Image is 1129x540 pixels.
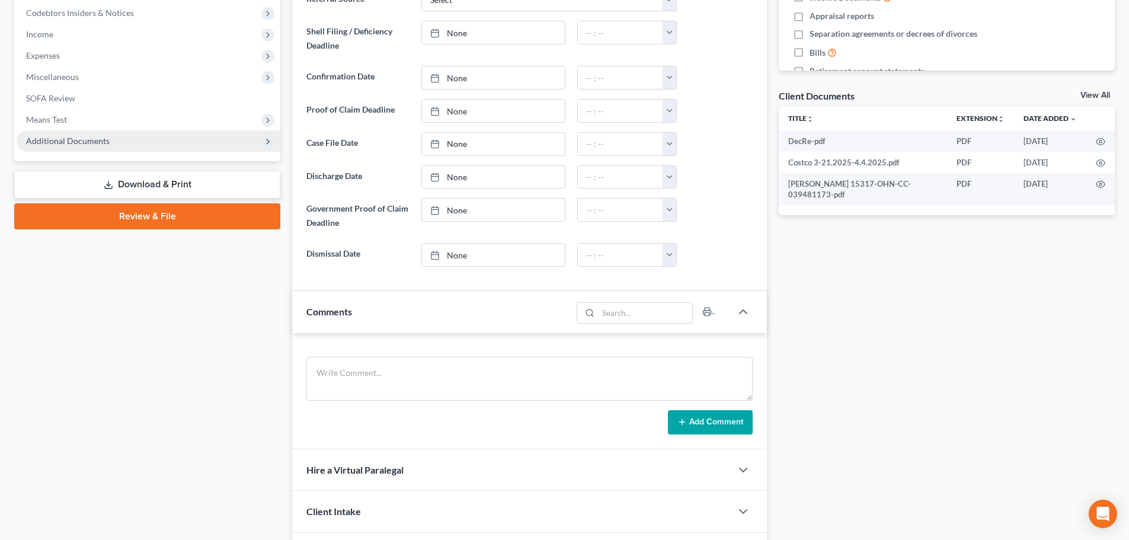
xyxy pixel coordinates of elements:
[807,116,814,123] i: unfold_more
[810,10,874,22] span: Appraisal reports
[26,136,110,146] span: Additional Documents
[422,244,565,266] a: None
[300,99,415,123] label: Proof of Claim Deadline
[779,90,855,102] div: Client Documents
[1024,114,1077,123] a: Date Added expand_more
[1070,116,1077,123] i: expand_more
[422,199,565,221] a: None
[300,165,415,189] label: Discharge Date
[668,410,753,435] button: Add Comment
[1014,130,1086,152] td: [DATE]
[947,173,1014,206] td: PDF
[300,132,415,156] label: Case File Date
[26,72,79,82] span: Miscellaneous
[788,114,814,123] a: Titleunfold_more
[947,152,1014,173] td: PDF
[947,130,1014,152] td: PDF
[810,47,826,59] span: Bills
[306,506,361,517] span: Client Intake
[26,50,60,60] span: Expenses
[779,130,947,152] td: DecRe-pdf
[997,116,1005,123] i: unfold_more
[422,166,565,188] a: None
[14,171,280,199] a: Download & Print
[1089,500,1117,528] div: Open Intercom Messenger
[599,303,693,323] input: Search...
[14,203,280,229] a: Review & File
[779,173,947,206] td: [PERSON_NAME] 15317-OHN-CC-039481173-pdf
[578,21,663,44] input: -- : --
[578,66,663,89] input: -- : --
[810,65,925,77] span: Retirement account statements
[26,93,75,103] span: SOFA Review
[422,100,565,122] a: None
[306,306,352,317] span: Comments
[26,29,53,39] span: Income
[578,199,663,221] input: -- : --
[957,114,1005,123] a: Extensionunfold_more
[1014,173,1086,206] td: [DATE]
[300,66,415,90] label: Confirmation Date
[26,8,134,18] span: Codebtors Insiders & Notices
[578,244,663,266] input: -- : --
[578,133,663,155] input: -- : --
[779,152,947,173] td: Costco 3-21.2025-4.4.2025.pdf
[300,198,415,234] label: Government Proof of Claim Deadline
[422,66,565,89] a: None
[578,100,663,122] input: -- : --
[26,114,67,124] span: Means Test
[1014,152,1086,173] td: [DATE]
[422,133,565,155] a: None
[17,88,280,109] a: SOFA Review
[578,166,663,188] input: -- : --
[306,464,404,475] span: Hire a Virtual Paralegal
[300,243,415,267] label: Dismissal Date
[1080,91,1110,100] a: View All
[422,21,565,44] a: None
[300,21,415,56] label: Shell Filing / Deficiency Deadline
[810,28,977,40] span: Separation agreements or decrees of divorces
